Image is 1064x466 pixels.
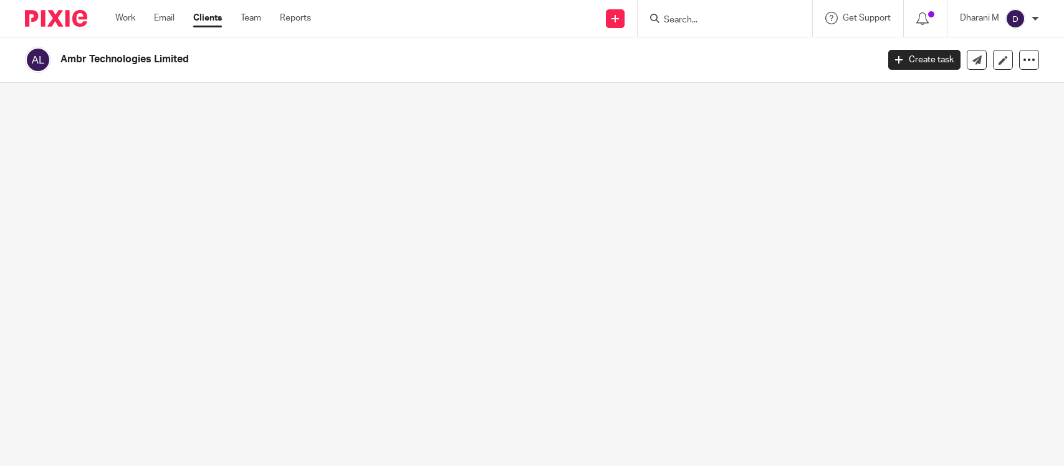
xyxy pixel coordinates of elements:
[960,12,999,24] p: Dharani M
[193,12,222,24] a: Clients
[241,12,261,24] a: Team
[663,15,775,26] input: Search
[888,50,961,70] a: Create task
[25,47,51,73] img: svg%3E
[115,12,135,24] a: Work
[154,12,175,24] a: Email
[843,14,891,22] span: Get Support
[60,53,707,66] h2: Ambr Technologies Limited
[25,10,87,27] img: Pixie
[1005,9,1025,29] img: svg%3E
[280,12,311,24] a: Reports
